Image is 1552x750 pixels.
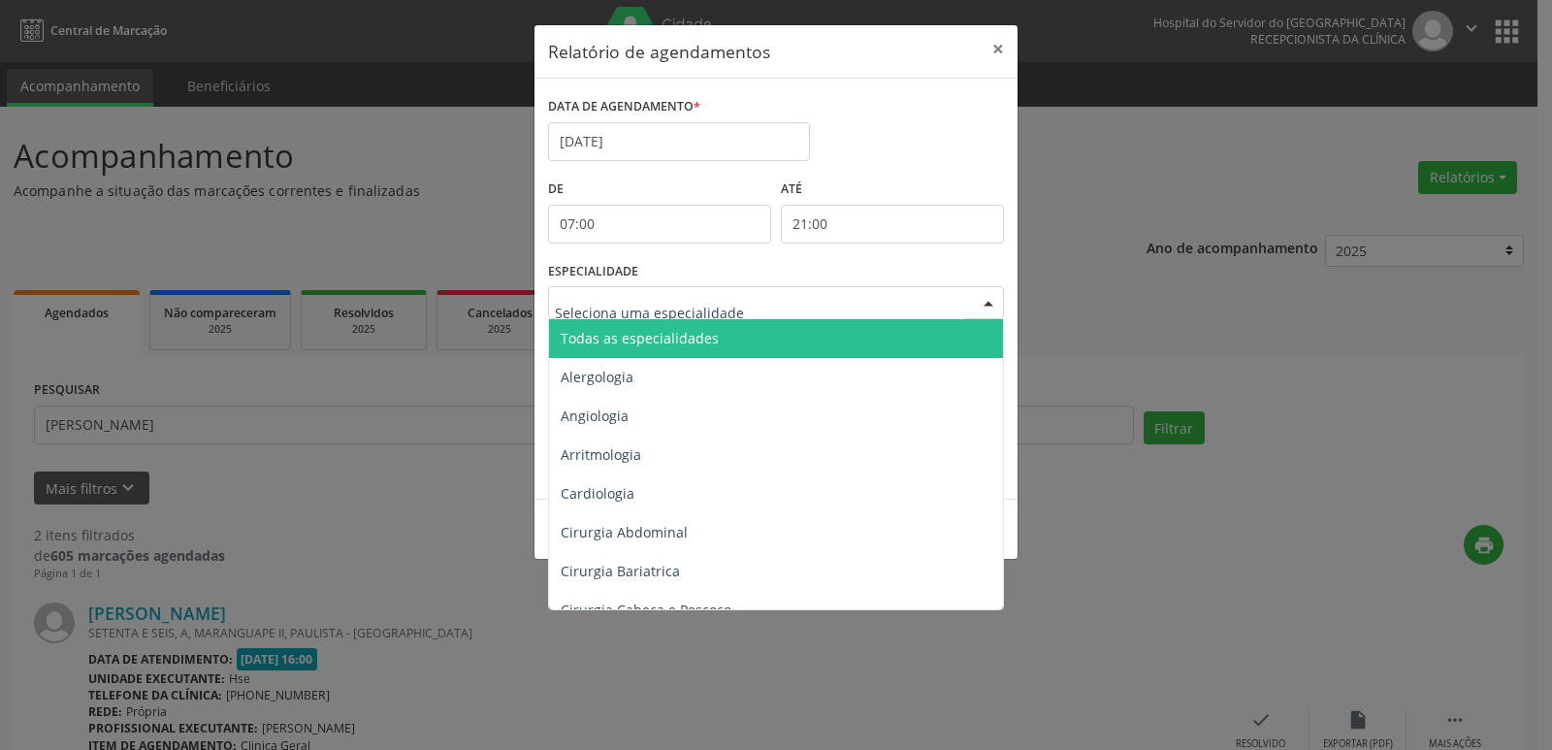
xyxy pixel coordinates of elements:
span: Arritmologia [561,445,641,464]
span: Angiologia [561,407,629,425]
span: Cirurgia Abdominal [561,523,688,541]
input: Selecione o horário inicial [548,205,771,244]
span: Cirurgia Cabeça e Pescoço [561,601,731,619]
label: De [548,175,771,205]
span: Todas as especialidades [561,329,719,347]
span: Alergologia [561,368,633,386]
h5: Relatório de agendamentos [548,39,770,64]
span: Cardiologia [561,484,634,503]
label: ATÉ [781,175,1004,205]
input: Selecione uma data ou intervalo [548,122,810,161]
label: ESPECIALIDADE [548,257,638,287]
input: Seleciona uma especialidade [555,293,964,332]
label: DATA DE AGENDAMENTO [548,92,700,122]
input: Selecione o horário final [781,205,1004,244]
span: Cirurgia Bariatrica [561,562,680,580]
button: Close [979,25,1018,73]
